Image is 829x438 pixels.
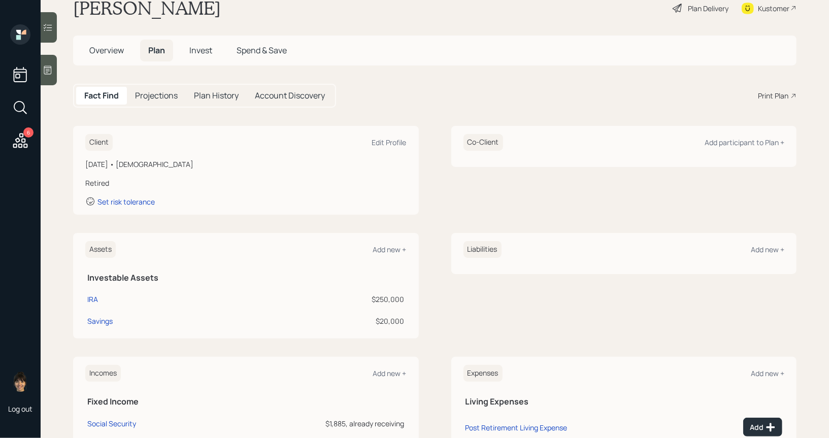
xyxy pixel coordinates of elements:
[89,45,124,56] span: Overview
[372,138,407,147] div: Edit Profile
[751,368,784,378] div: Add new +
[87,397,405,407] h5: Fixed Income
[466,397,783,407] h5: Living Expenses
[8,404,32,414] div: Log out
[87,419,136,428] div: Social Security
[758,3,789,14] div: Kustomer
[688,3,728,14] div: Plan Delivery
[751,245,784,254] div: Add new +
[85,241,116,258] h6: Assets
[705,138,784,147] div: Add participant to Plan +
[189,45,212,56] span: Invest
[148,45,165,56] span: Plan
[23,127,34,138] div: 6
[230,294,404,305] div: $250,000
[97,197,155,207] div: Set risk tolerance
[87,273,405,283] h5: Investable Assets
[743,418,782,436] button: Add
[135,91,178,100] h5: Projections
[466,423,568,432] div: Post Retirement Living Expense
[463,134,503,151] h6: Co-Client
[87,294,98,305] div: IRA
[255,91,325,100] h5: Account Discovery
[373,245,407,254] div: Add new +
[85,365,121,382] h6: Incomes
[750,422,776,432] div: Add
[463,365,503,382] h6: Expenses
[85,178,407,188] div: Retired
[85,134,113,151] h6: Client
[10,372,30,392] img: treva-nostdahl-headshot.png
[463,241,502,258] h6: Liabilities
[202,418,405,429] div: $1,885, already receiving
[85,159,407,170] div: [DATE] • [DEMOGRAPHIC_DATA]
[194,91,239,100] h5: Plan History
[87,316,113,326] div: Savings
[758,90,788,101] div: Print Plan
[84,91,119,100] h5: Fact Find
[230,316,404,326] div: $20,000
[373,368,407,378] div: Add new +
[237,45,287,56] span: Spend & Save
